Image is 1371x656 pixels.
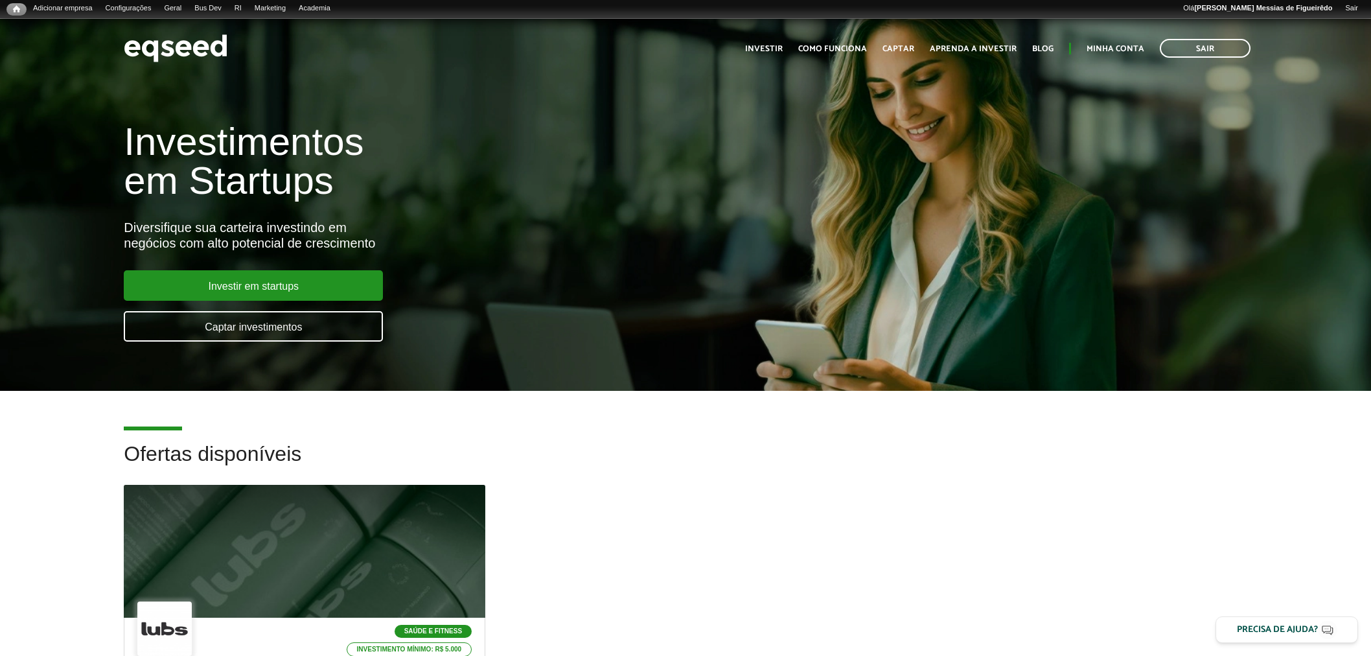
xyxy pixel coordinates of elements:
a: Captar [882,45,914,53]
a: Como funciona [798,45,867,53]
a: Academia [292,3,337,14]
a: Aprenda a investir [930,45,1017,53]
a: Captar investimentos [124,311,383,342]
img: EqSeed [124,31,227,65]
a: Investir [745,45,783,53]
a: Configurações [99,3,158,14]
h2: Ofertas disponíveis [124,443,1247,485]
h1: Investimentos em Startups [124,123,790,200]
a: RI [228,3,248,14]
strong: [PERSON_NAME] Messias de Figueirêdo [1194,4,1332,12]
p: Saúde e Fitness [395,625,472,638]
a: Investir em startups [124,270,383,301]
a: Geral [157,3,188,14]
a: Olá[PERSON_NAME] Messias de Figueirêdo [1177,3,1339,14]
a: Adicionar empresa [27,3,99,14]
a: Início [6,3,27,16]
a: Sair [1160,39,1250,58]
div: Diversifique sua carteira investindo em negócios com alto potencial de crescimento [124,220,790,251]
a: Sair [1339,3,1365,14]
a: Minha conta [1087,45,1144,53]
a: Marketing [248,3,292,14]
a: Bus Dev [188,3,228,14]
a: Blog [1032,45,1054,53]
span: Início [13,5,20,14]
